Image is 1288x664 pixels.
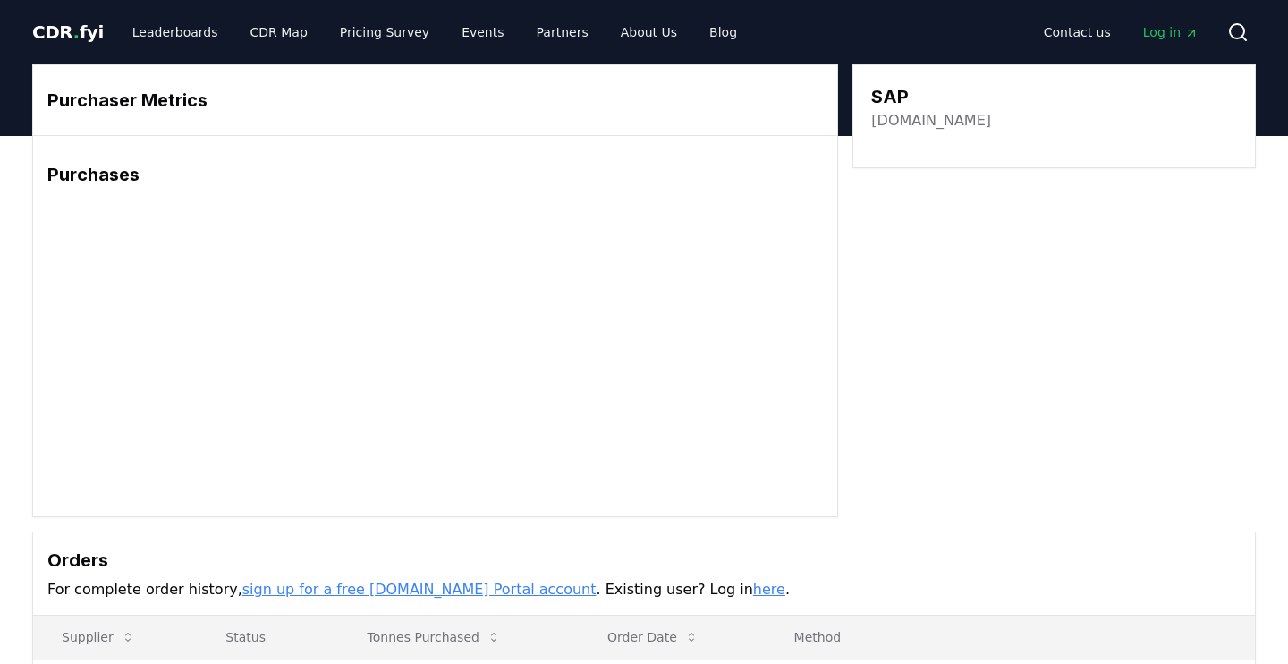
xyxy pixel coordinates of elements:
[236,16,322,48] a: CDR Map
[47,579,1241,600] p: For complete order history, . Existing user? Log in .
[522,16,603,48] a: Partners
[606,16,691,48] a: About Us
[47,547,1241,574] h3: Orders
[1129,16,1213,48] a: Log in
[32,21,104,43] span: CDR fyi
[73,21,80,43] span: .
[118,16,233,48] a: Leaderboards
[242,581,597,598] a: sign up for a free [DOMAIN_NAME] Portal account
[447,16,518,48] a: Events
[326,16,444,48] a: Pricing Survey
[1030,16,1213,48] nav: Main
[780,628,1241,646] p: Method
[695,16,751,48] a: Blog
[1143,23,1199,41] span: Log in
[1030,16,1125,48] a: Contact us
[32,20,104,45] a: CDR.fyi
[871,83,991,110] h3: SAP
[871,110,991,132] a: [DOMAIN_NAME]
[47,161,823,188] h3: Purchases
[753,581,785,598] a: here
[47,619,149,655] button: Supplier
[118,16,751,48] nav: Main
[211,628,324,646] p: Status
[47,87,823,114] h3: Purchaser Metrics
[593,619,713,655] button: Order Date
[353,619,515,655] button: Tonnes Purchased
